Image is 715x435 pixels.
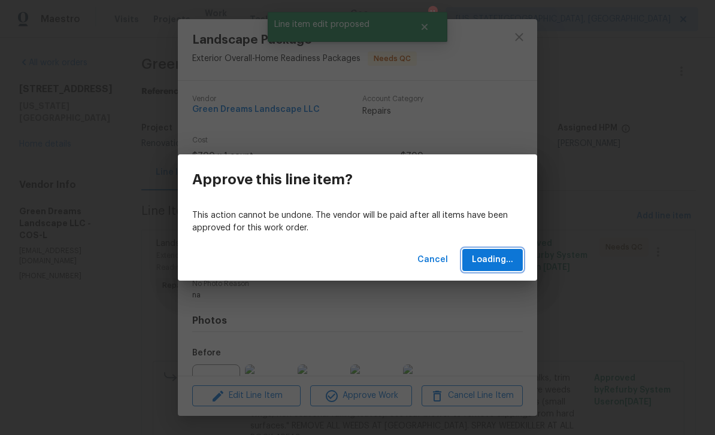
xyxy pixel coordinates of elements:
[417,253,448,267] span: Cancel
[462,249,523,271] button: Loading...
[472,253,513,267] span: Loading...
[413,249,453,271] button: Cancel
[192,171,353,188] h3: Approve this line item?
[192,209,523,235] p: This action cannot be undone. The vendor will be paid after all items have been approved for this...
